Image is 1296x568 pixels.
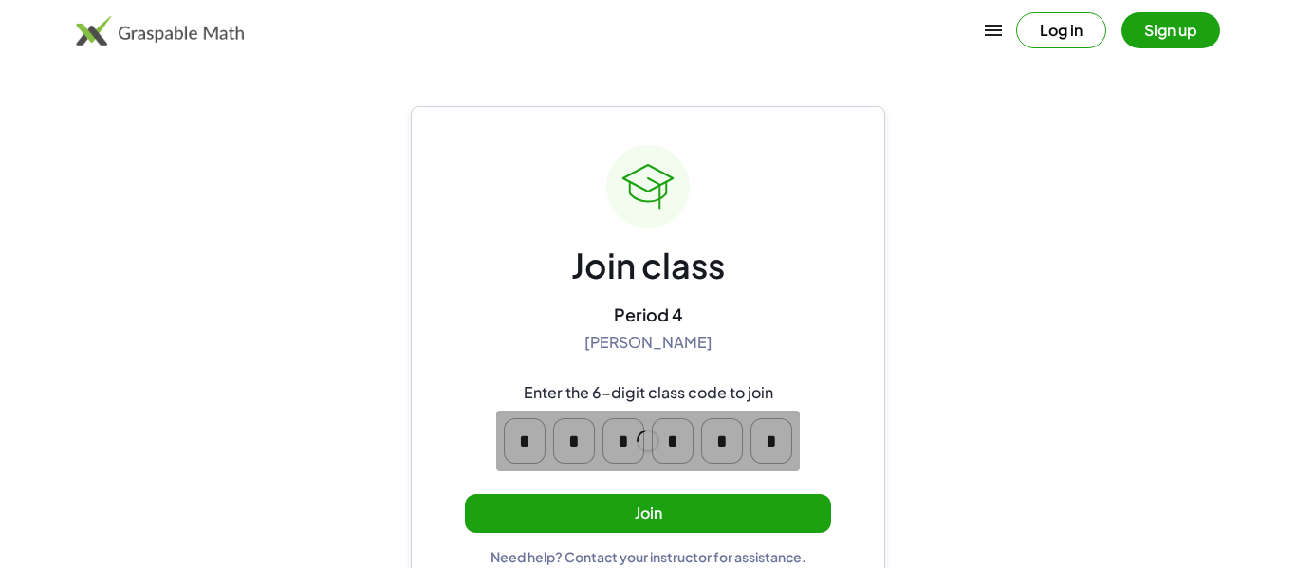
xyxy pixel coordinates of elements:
button: Log in [1016,12,1106,48]
button: Sign up [1121,12,1220,48]
div: Enter the 6-digit class code to join [524,383,773,403]
div: Join class [571,244,725,288]
button: Join [465,494,831,533]
div: Need help? Contact your instructor for assistance. [491,548,806,565]
div: Period 4 [614,303,683,325]
div: [PERSON_NAME] [584,333,713,353]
